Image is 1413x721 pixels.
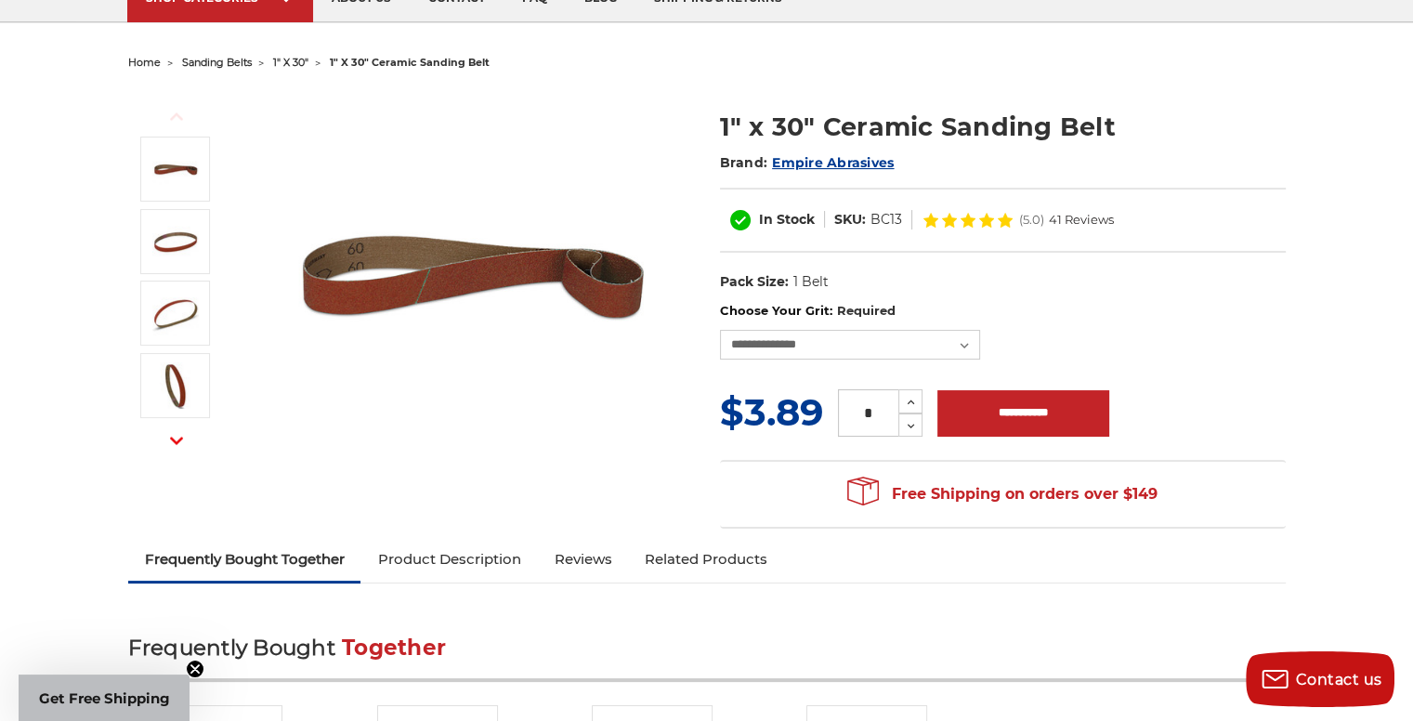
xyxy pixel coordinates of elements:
[152,218,199,265] img: 1" x 30" Ceramic Sanding Belt
[836,303,895,318] small: Required
[720,389,823,435] span: $3.89
[537,539,628,580] a: Reviews
[19,675,190,721] div: Get Free ShippingClose teaser
[834,210,866,229] dt: SKU:
[342,635,446,661] span: Together
[1019,214,1044,226] span: (5.0)
[154,420,199,460] button: Next
[720,154,768,171] span: Brand:
[330,56,490,69] span: 1" x 30" ceramic sanding belt
[128,635,335,661] span: Frequently Bought
[152,362,199,409] img: 1" x 30" - Ceramic Sanding Belt
[152,290,199,336] img: 1" x 30" Sanding Belt Cer
[128,539,361,580] a: Frequently Bought Together
[128,56,161,69] a: home
[1246,651,1394,707] button: Contact us
[1296,671,1382,688] span: Contact us
[720,272,789,292] dt: Pack Size:
[759,211,815,228] span: In Stock
[1049,214,1114,226] span: 41 Reviews
[847,476,1158,513] span: Free Shipping on orders over $149
[792,272,828,292] dd: 1 Belt
[720,302,1286,321] label: Choose Your Grit:
[186,660,204,678] button: Close teaser
[152,146,199,192] img: 1" x 30" Ceramic File Belt
[182,56,252,69] a: sanding belts
[273,56,308,69] a: 1" x 30"
[870,210,902,229] dd: BC13
[628,539,784,580] a: Related Products
[720,109,1286,145] h1: 1" x 30" Ceramic Sanding Belt
[39,689,170,707] span: Get Free Shipping
[360,539,537,580] a: Product Description
[287,89,659,461] img: 1" x 30" Ceramic File Belt
[154,97,199,137] button: Previous
[772,154,894,171] a: Empire Abrasives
